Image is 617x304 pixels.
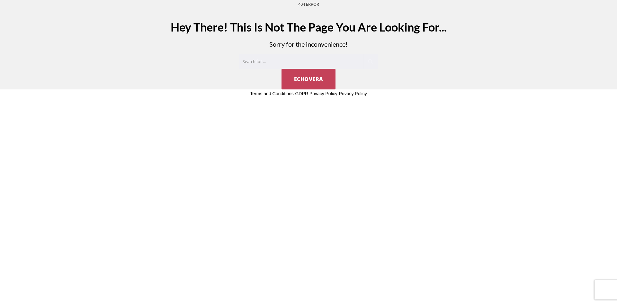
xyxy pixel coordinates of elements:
[250,91,293,96] a: Terms and Conditions
[298,1,319,7] small: 404 ERROR
[337,91,339,96] span: -
[282,69,335,89] a: EchoVera
[339,91,367,96] a: Privacy Policy
[295,91,337,96] a: GDPR Privacy Policy
[294,91,295,96] span: -
[239,54,378,69] input: Search for ...
[121,40,496,48] p: Sorry for the inconvenience!
[294,76,323,83] span: EchoVera
[121,20,496,34] h2: Hey There! This Is Not The Page You Are Looking For...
